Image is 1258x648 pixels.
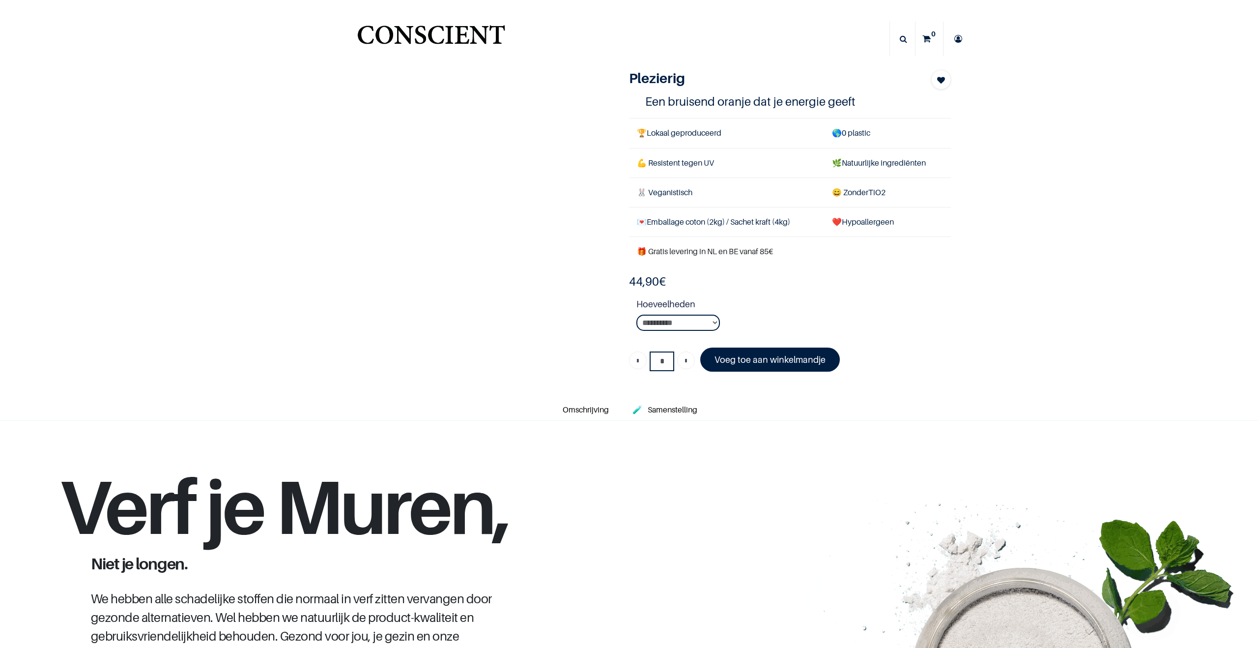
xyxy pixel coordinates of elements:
[355,20,507,59] a: Logo of Conscient.nl
[832,128,842,138] span: 🌎
[84,556,526,571] h1: Niet je longen.
[636,297,951,315] strong: Hoeveelheden
[931,70,951,89] button: Add to wishlist
[59,468,550,556] h1: Verf je Muren,
[637,217,647,227] span: 💌
[632,405,642,414] span: 🧪
[629,352,647,369] a: Verwijder een
[629,70,903,87] h1: Plezierig
[824,177,951,207] td: TiO2
[937,74,945,86] span: Add to wishlist
[824,148,951,177] td: Natuurlijke ingrediënten
[824,118,951,148] td: 0 plastic
[629,118,824,148] td: Lokaal geproduceerd
[629,274,659,289] span: 44,90
[915,22,943,56] a: 0
[715,354,826,365] font: Voeg toe aan winkelmandje
[700,348,840,372] a: Voeg toe aan winkelmandje
[629,274,666,289] b: €
[355,20,507,59] img: Conscient.nl
[637,158,714,168] span: 💪 Resistent tegen UV
[832,187,868,197] span: 😄 Zonder
[832,158,842,168] span: 🌿
[824,207,951,236] td: ❤️Hypoallergeen
[929,29,938,39] sup: 0
[629,207,824,236] td: Emballage coton (2kg) / Sachet kraft (4kg)
[637,246,773,256] font: 🎁 Gratis levering in NL en BE vanaf 85€
[563,405,609,414] span: Omschrijving
[645,94,935,109] h4: Een bruisend oranje dat je energie geeft
[677,352,695,369] a: Voeg één toe
[637,128,647,138] span: 🏆
[648,405,697,414] span: Samenstelling
[637,187,692,197] span: 🐰 Veganistisch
